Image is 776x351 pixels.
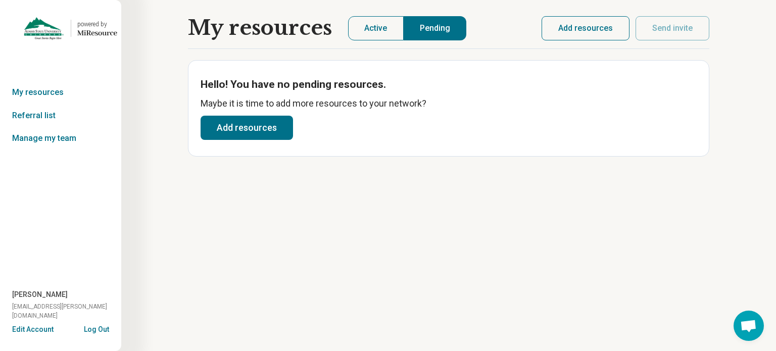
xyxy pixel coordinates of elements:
button: Log Out [84,324,109,332]
img: Adams State University [23,16,65,40]
p: Maybe it is time to add more resources to your network? [201,97,697,110]
button: Add resources [542,16,629,40]
button: Active [348,16,404,40]
a: Adams State Universitypowered by [4,16,117,40]
a: Open chat [734,311,764,341]
h2: Hello! You have no pending resources. [201,77,697,93]
a: Add resources [201,116,293,140]
span: [PERSON_NAME] [12,289,68,300]
div: powered by [77,20,117,29]
button: Edit Account [12,324,54,335]
span: [EMAIL_ADDRESS][PERSON_NAME][DOMAIN_NAME] [12,302,121,320]
button: Pending [404,16,467,40]
h1: My resources [188,16,332,40]
button: Send invite [636,16,709,40]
